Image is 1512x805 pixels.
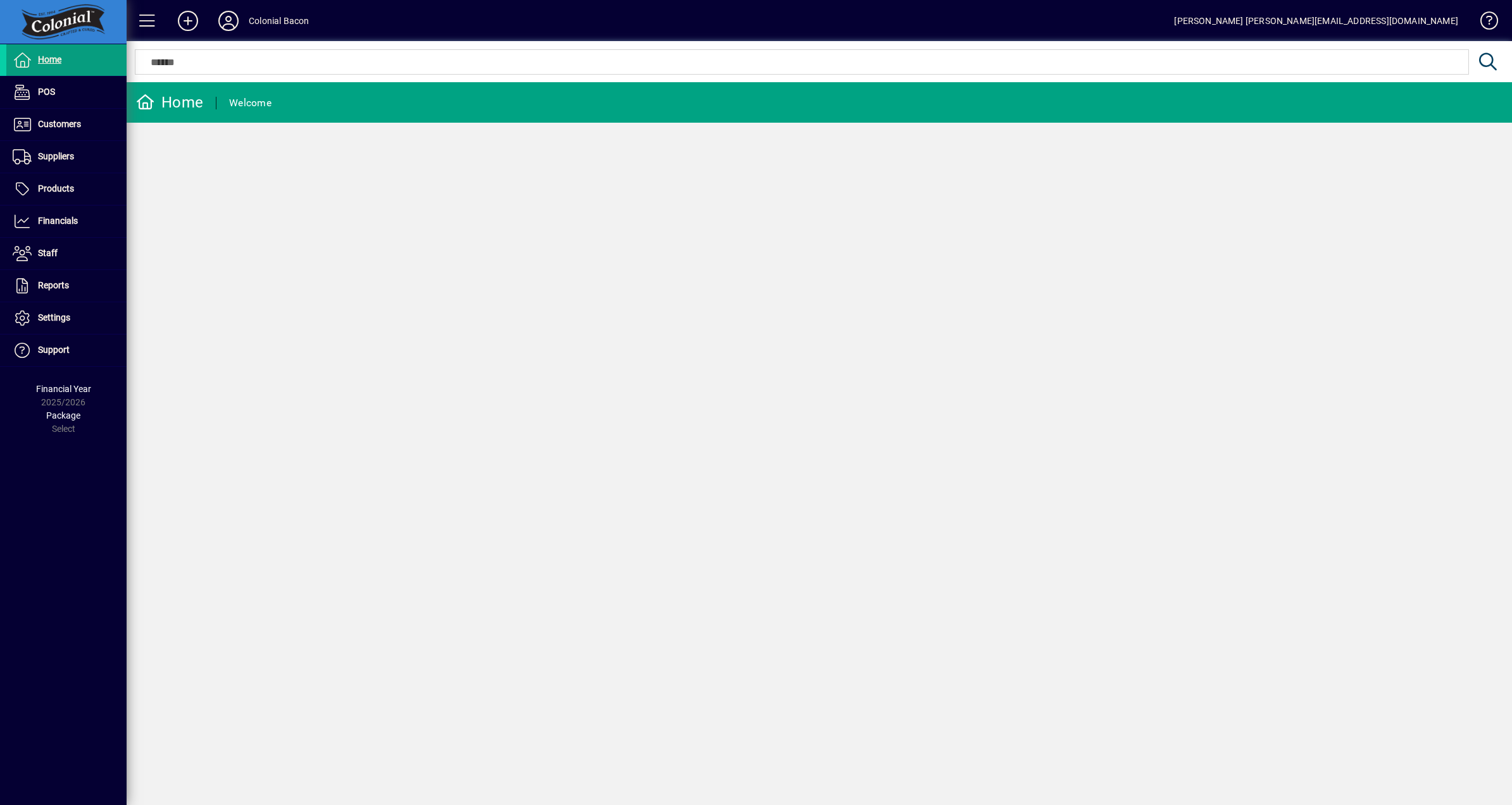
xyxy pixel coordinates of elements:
span: Suppliers [38,151,74,161]
span: POS [38,87,55,97]
span: Home [38,54,61,65]
a: POS [6,77,127,108]
a: Settings [6,302,127,334]
span: Staff [38,248,58,258]
a: Knowledge Base [1471,3,1496,44]
span: Financials [38,216,78,226]
a: Suppliers [6,141,127,173]
a: Support [6,335,127,366]
div: [PERSON_NAME] [PERSON_NAME][EMAIL_ADDRESS][DOMAIN_NAME] [1174,11,1458,31]
span: Products [38,183,74,194]
div: Welcome [229,93,272,113]
span: Financial Year [36,384,91,394]
button: Add [168,9,208,32]
span: Customers [38,119,81,129]
span: Reports [38,280,69,290]
a: Customers [6,109,127,140]
a: Financials [6,206,127,237]
span: Support [38,345,70,355]
span: Package [46,410,80,421]
button: Profile [208,9,249,32]
a: Products [6,173,127,205]
a: Reports [6,270,127,302]
a: Staff [6,238,127,269]
div: Home [136,92,203,113]
span: Settings [38,312,70,323]
div: Colonial Bacon [249,11,309,31]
